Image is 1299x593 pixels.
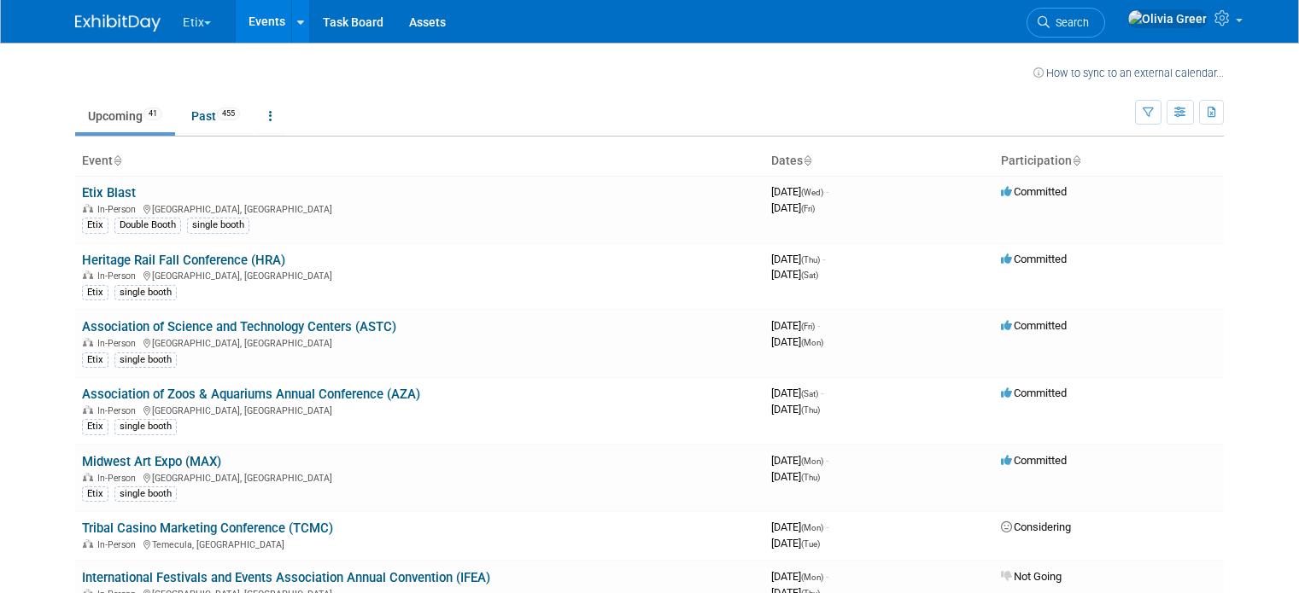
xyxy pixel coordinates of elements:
span: (Mon) [801,573,823,582]
span: In-Person [97,204,141,215]
span: - [822,253,825,265]
div: Etix [82,352,108,368]
span: 41 [143,108,162,120]
div: Double Booth [114,218,181,233]
span: [DATE] [771,319,820,332]
span: Search [1050,16,1089,29]
a: Association of Zoos & Aquariums Annual Conference (AZA) [82,387,420,402]
span: [DATE] [771,520,828,533]
img: In-Person Event [83,539,93,548]
span: (Mon) [801,456,823,466]
span: - [826,520,828,533]
a: Search [1027,8,1105,38]
span: (Thu) [801,405,820,415]
a: Sort by Event Name [113,154,121,167]
img: In-Person Event [83,405,93,414]
span: - [817,319,820,332]
span: Committed [1001,185,1067,198]
div: Temecula, [GEOGRAPHIC_DATA] [82,537,758,550]
span: In-Person [97,539,141,550]
span: (Mon) [801,338,823,347]
div: [GEOGRAPHIC_DATA], [GEOGRAPHIC_DATA] [82,403,758,416]
div: single booth [114,419,177,434]
span: (Sat) [801,389,818,398]
img: In-Person Event [83,473,93,481]
img: In-Person Event [83,204,93,212]
span: In-Person [97,338,141,349]
a: Midwest Art Expo (MAX) [82,454,221,469]
a: International Festivals and Events Association Annual Convention (IFEA) [82,570,490,585]
div: [GEOGRAPHIC_DATA], [GEOGRAPHIC_DATA] [82,268,758,282]
span: [DATE] [771,268,818,281]
div: single booth [114,352,177,368]
th: Dates [764,147,994,176]
span: 455 [217,108,240,120]
span: In-Person [97,270,141,282]
span: [DATE] [771,570,828,583]
span: [DATE] [771,403,820,416]
div: single booth [114,486,177,502]
span: (Fri) [801,322,815,331]
img: Olivia Greer [1127,9,1208,28]
span: - [826,185,828,198]
span: [DATE] [771,185,828,198]
span: Committed [1001,319,1067,332]
span: [DATE] [771,253,825,265]
span: Committed [1001,387,1067,399]
a: Sort by Participation Type [1072,154,1080,167]
div: Etix [82,419,108,434]
span: Not Going [1001,570,1062,583]
div: Etix [82,486,108,502]
span: - [826,570,828,583]
span: Considering [1001,520,1071,533]
img: In-Person Event [83,338,93,346]
div: [GEOGRAPHIC_DATA], [GEOGRAPHIC_DATA] [82,470,758,484]
span: - [821,387,823,399]
div: single booth [187,218,249,233]
a: Sort by Start Date [803,154,811,167]
a: Tribal Casino Marketing Conference (TCMC) [82,520,333,536]
span: (Fri) [801,204,815,213]
span: (Thu) [801,255,820,265]
span: [DATE] [771,201,815,214]
img: ExhibitDay [75,15,161,32]
span: [DATE] [771,335,823,348]
img: In-Person Event [83,270,93,279]
div: [GEOGRAPHIC_DATA], [GEOGRAPHIC_DATA] [82,201,758,215]
span: [DATE] [771,454,828,467]
div: [GEOGRAPHIC_DATA], [GEOGRAPHIC_DATA] [82,335,758,349]
span: [DATE] [771,387,823,399]
span: (Thu) [801,473,820,482]
div: single booth [114,285,177,300]
a: Etix Blast [82,185,136,201]
th: Event [75,147,764,176]
span: - [826,454,828,467]
a: Upcoming41 [75,100,175,132]
a: How to sync to an external calendar... [1033,67,1224,79]
span: (Tue) [801,539,820,549]
span: (Mon) [801,523,823,532]
span: In-Person [97,405,141,416]
span: [DATE] [771,537,820,549]
span: In-Person [97,473,141,484]
a: Association of Science and Technology Centers (ASTC) [82,319,396,334]
span: (Wed) [801,188,823,197]
div: Etix [82,285,108,300]
span: Committed [1001,253,1067,265]
span: Committed [1001,454,1067,467]
div: Etix [82,218,108,233]
span: (Sat) [801,270,818,280]
th: Participation [994,147,1224,176]
a: Heritage Rail Fall Conference (HRA) [82,253,285,268]
a: Past455 [178,100,253,132]
span: [DATE] [771,470,820,483]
